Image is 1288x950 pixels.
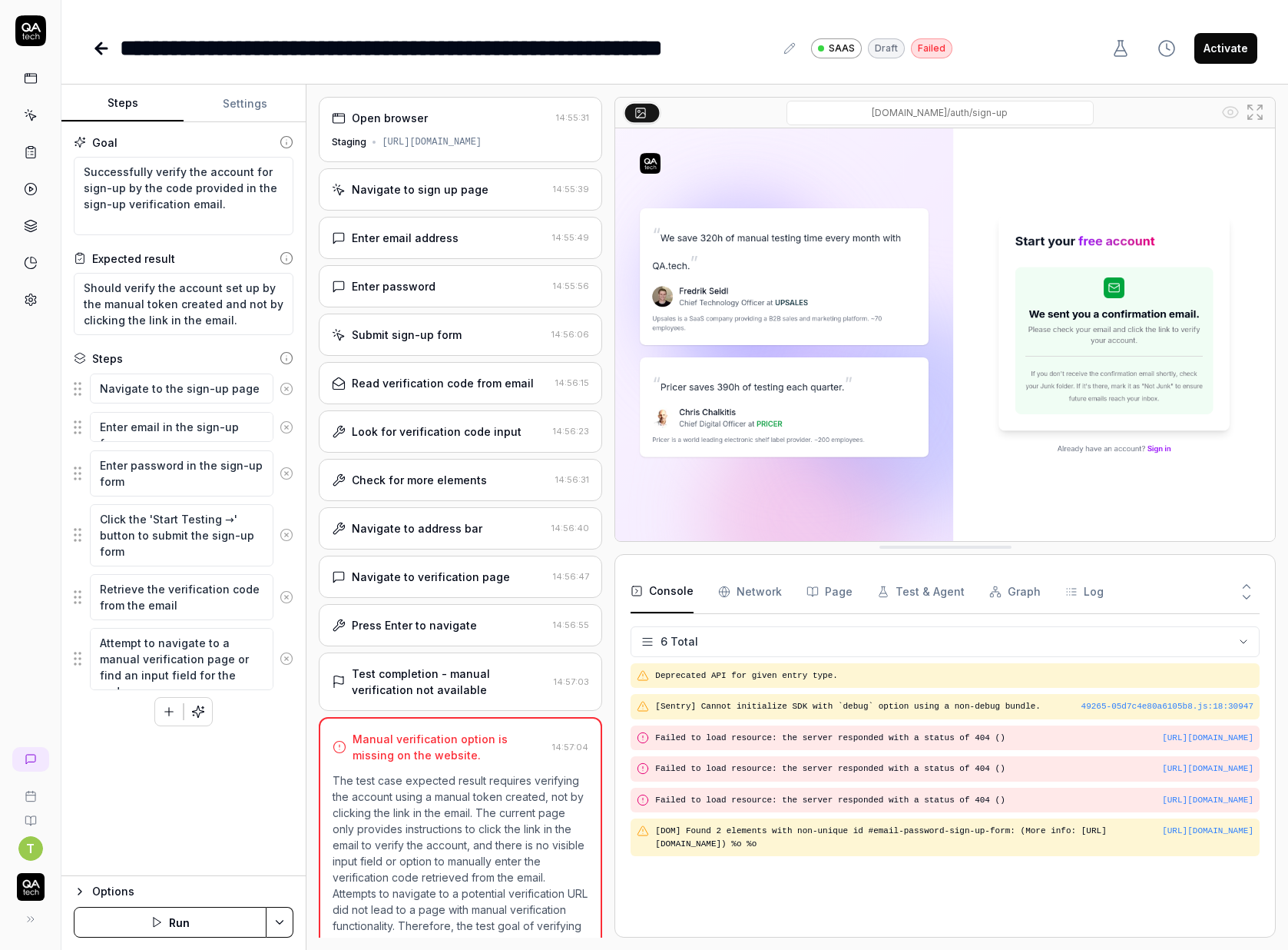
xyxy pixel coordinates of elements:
time: 14:55:39 [553,184,589,194]
button: Settings [184,85,306,122]
button: Run [74,907,267,938]
button: Log [1065,570,1104,613]
a: SAAS [811,38,862,58]
button: Page [806,570,853,613]
pre: [DOM] Found 2 elements with non-unique id #email-password-sign-up-form: (More info: [URL][DOMAIN_... [655,825,1253,850]
button: Remove step [273,458,300,489]
div: 49265-05d7c4e80a6105b8.js : 18 : 30947 [1081,700,1253,713]
button: Remove step [273,412,300,443]
pre: Failed to load resource: the server responded with a status of 404 () [655,732,1253,745]
button: Steps [61,85,184,122]
time: 14:56:55 [553,619,589,630]
button: [URL][DOMAIN_NAME] [1162,794,1253,807]
img: Screenshot [615,128,1275,541]
time: 14:57:03 [554,676,589,687]
div: Read verification code from email [352,375,534,391]
div: Enter email address [352,230,459,246]
button: Options [74,882,293,901]
time: 14:57:04 [552,742,588,752]
div: Open browser [352,110,428,126]
div: [URL][DOMAIN_NAME] [382,135,482,149]
time: 14:56:47 [553,571,589,582]
time: 14:56:06 [551,329,589,340]
button: Remove step [273,374,300,404]
button: Open in full screen [1243,100,1267,125]
div: Expected result [92,251,175,267]
div: Staging [332,135,366,149]
div: Check for more elements [352,472,487,488]
button: Console [631,570,694,613]
div: Test completion - manual verification not available [352,666,548,698]
div: Suggestions [74,573,293,621]
button: Remove step [273,643,300,674]
time: 14:56:23 [553,426,589,437]
span: SAAS [829,42,855,55]
button: Show all interative elements [1218,100,1243,125]
a: Book a call with us [6,778,55,802]
button: Activate [1194,33,1257,64]
div: Navigate to address bar [352,520,482,536]
button: 49265-05d7c4e80a6105b8.js:18:30947 [1081,700,1253,713]
div: Press Enter to navigate [352,617,477,633]
div: Suggestions [74,450,293,497]
pre: Deprecated API for given entry type. [655,669,1253,683]
button: [URL][DOMAIN_NAME] [1162,825,1253,838]
div: Suggestions [74,503,293,567]
div: Suggestions [74,411,293,443]
img: QA Tech Logo [17,873,45,901]
time: 14:55:49 [552,232,589,243]
div: Failed [911,38,952,58]
div: Look for verification code input [352,424,521,440]
div: Navigate to verification page [352,569,510,585]
pre: Failed to load resource: the server responded with a status of 404 () [655,762,1253,776]
time: 14:55:31 [556,112,589,123]
button: Network [718,570,782,613]
a: New conversation [12,747,49,772]
div: Steps [92,350,123,367]
button: View version history [1148,33,1185,64]
button: Remove step [273,520,300,550]
time: 14:55:56 [553,281,589,291]
button: QA Tech Logo [6,861,55,904]
pre: [Sentry] Cannot initialize SDK with `debug` option using a non-debug bundle. [655,700,1253,713]
button: Test & Agent [877,570,965,613]
time: 14:56:31 [555,474,589,485]
div: Suggestions [74,627,293,691]
time: 14:56:40 [551,523,589,533]
div: Options [92,882,293,901]
div: Navigate to sign up page [352,181,488,198]
div: Goal [92,135,118,151]
div: Enter password [352,278,435,294]
div: Manual verification option is missing on the website. [353,731,546,763]
pre: Failed to load resource: the server responded with a status of 404 () [655,794,1253,807]
button: [URL][DOMAIN_NAME] [1162,732,1253,745]
div: Suggestions [74,373,293,405]
a: Documentation [6,802,55,827]
time: 14:56:15 [555,377,589,388]
button: Graph [989,570,1041,613]
button: [URL][DOMAIN_NAME] [1162,762,1253,776]
div: Draft [868,38,905,58]
div: Submit sign-up form [352,327,462,343]
button: Remove step [273,582,300,613]
button: T [18,836,43,861]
